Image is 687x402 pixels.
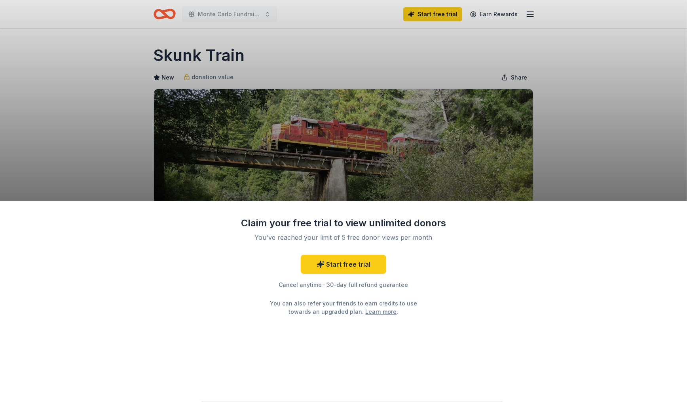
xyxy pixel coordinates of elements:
a: Learn more [366,307,397,316]
div: You can also refer your friends to earn credits to use towards an upgraded plan. . [263,299,424,316]
div: Claim your free trial to view unlimited donors [241,217,446,229]
div: Cancel anytime · 30-day full refund guarantee [241,280,446,290]
div: You've reached your limit of 5 free donor views per month [250,233,437,242]
a: Start free trial [301,255,386,274]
